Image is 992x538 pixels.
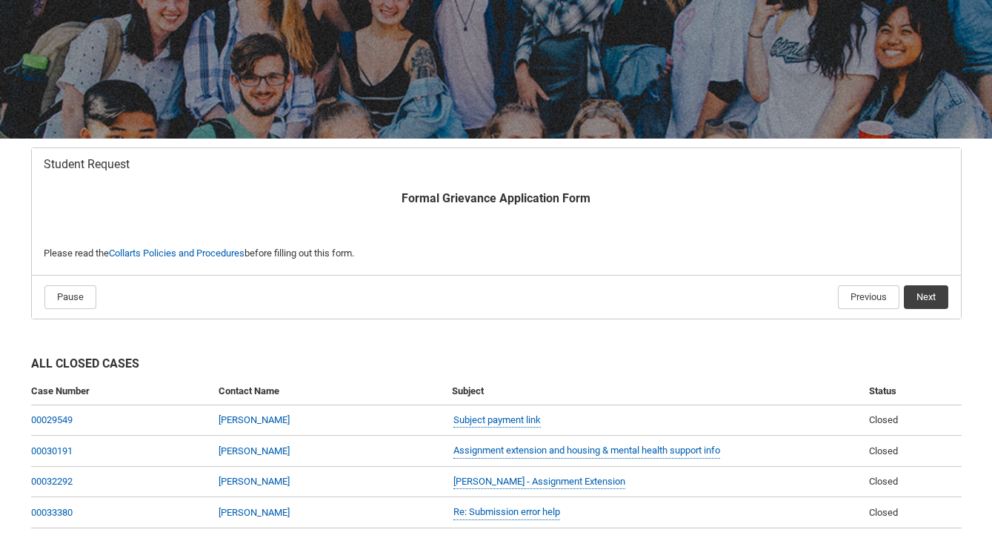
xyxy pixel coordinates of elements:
[44,285,96,309] button: Pause
[453,413,541,428] a: Subject payment link
[44,246,949,261] p: Please read the before filling out this form.
[109,248,244,259] a: Collarts Policies and Procedures
[869,445,898,456] span: Closed
[402,191,590,205] b: Formal Grievance Application Form
[44,157,130,172] span: Student Request
[31,414,73,425] a: 00029549
[219,476,290,487] a: [PERSON_NAME]
[838,285,899,309] button: Previous
[31,147,962,319] article: Redu_Student_Request flow
[453,505,560,520] a: Re: Submission error help
[904,285,948,309] button: Next
[31,378,213,405] th: Case Number
[31,445,73,456] a: 00030191
[869,507,898,518] span: Closed
[213,378,446,405] th: Contact Name
[219,507,290,518] a: [PERSON_NAME]
[869,414,898,425] span: Closed
[869,476,898,487] span: Closed
[219,445,290,456] a: [PERSON_NAME]
[446,378,863,405] th: Subject
[31,507,73,518] a: 00033380
[31,476,73,487] a: 00032292
[863,378,961,405] th: Status
[219,414,290,425] a: [PERSON_NAME]
[31,355,962,378] h2: All Closed Cases
[453,443,720,459] a: Assignment extension and housing & mental health support info
[453,474,625,490] a: [PERSON_NAME] - Assignment Extension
